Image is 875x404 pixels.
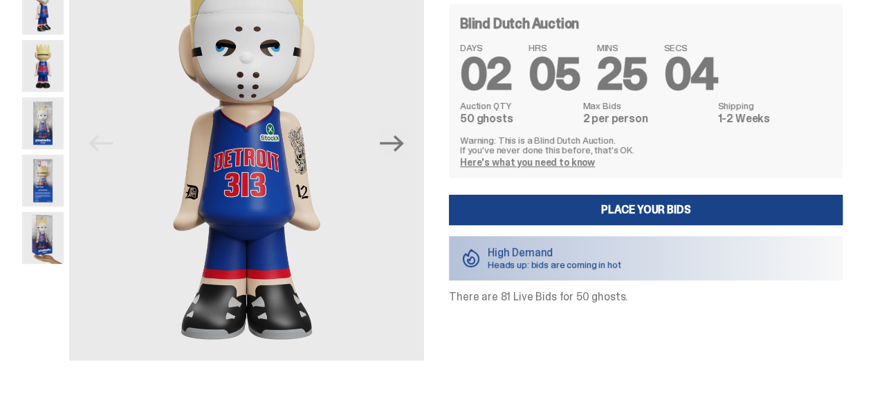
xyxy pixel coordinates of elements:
[449,195,842,225] a: Place your Bids
[582,101,709,110] dt: Max Bids
[460,43,512,52] span: DAYS
[22,212,64,264] img: eminem%20scale.png
[663,46,717,103] span: 04
[377,128,407,158] button: Next
[663,43,717,52] span: SECS
[597,46,647,103] span: 25
[460,156,595,169] a: Here's what you need to know
[488,247,621,258] p: High Demand
[528,46,580,103] span: 05
[22,155,64,206] img: Eminem_NBA_400_13.png
[460,113,574,124] dd: 50 ghosts
[460,101,574,110] dt: Auction QTY
[22,40,64,92] img: Copy%20of%20Eminem_NBA_400_6.png
[597,43,647,52] span: MINS
[22,97,64,149] img: Eminem_NBA_400_12.png
[460,17,579,30] h4: Blind Dutch Auction
[582,113,709,124] dd: 2 per person
[488,260,621,269] p: Heads up: bids are coming in hot
[718,113,831,124] dd: 1-2 Weeks
[460,135,831,155] p: Warning: This is a Blind Dutch Auction. If you’ve never done this before, that’s OK.
[528,43,580,52] span: HRS
[449,291,842,302] p: There are 81 Live Bids for 50 ghosts.
[460,46,512,103] span: 02
[718,101,831,110] dt: Shipping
